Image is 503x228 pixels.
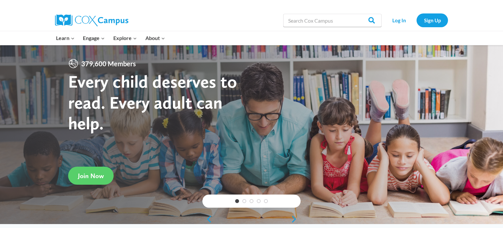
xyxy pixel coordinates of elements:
span: 379,600 Members [79,58,139,69]
nav: Secondary Navigation [385,13,448,27]
a: 1 [235,199,239,203]
a: 4 [257,199,261,203]
span: Explore [113,34,137,42]
span: About [145,34,165,42]
a: 5 [264,199,268,203]
a: 3 [250,199,253,203]
a: Join Now [68,167,114,185]
span: Join Now [78,172,104,180]
span: Learn [56,34,75,42]
a: previous [202,215,212,223]
span: Engage [83,34,105,42]
nav: Primary Navigation [52,31,169,45]
a: 2 [242,199,246,203]
img: Cox Campus [55,14,128,26]
a: Sign Up [417,13,448,27]
div: content slider buttons [202,213,301,226]
a: next [291,215,301,223]
a: Log In [385,13,413,27]
strong: Every child deserves to read. Every adult can help. [68,71,237,134]
input: Search Cox Campus [283,14,382,27]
